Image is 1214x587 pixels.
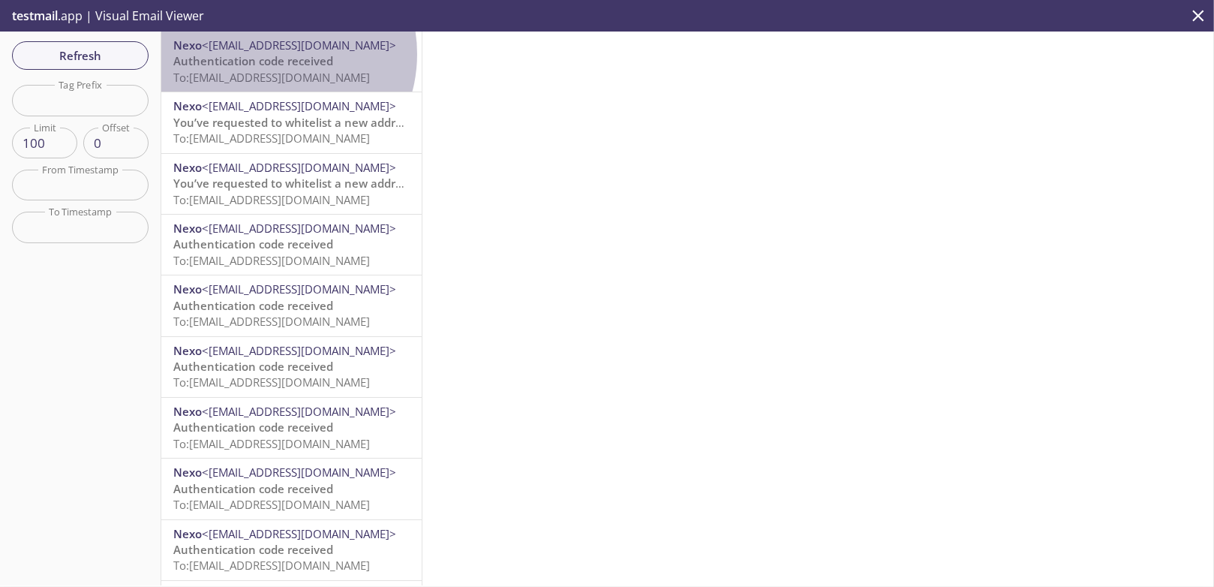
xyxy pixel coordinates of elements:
span: Authentication code received [173,542,333,557]
span: <[EMAIL_ADDRESS][DOMAIN_NAME]> [202,343,396,358]
span: Nexo [173,98,202,113]
div: Nexo<[EMAIL_ADDRESS][DOMAIN_NAME]>Authentication code receivedTo:[EMAIL_ADDRESS][DOMAIN_NAME] [161,459,422,519]
span: To: [EMAIL_ADDRESS][DOMAIN_NAME] [173,497,370,512]
span: Nexo [173,526,202,541]
div: Nexo<[EMAIL_ADDRESS][DOMAIN_NAME]>Authentication code receivedTo:[EMAIL_ADDRESS][DOMAIN_NAME] [161,215,422,275]
span: To: [EMAIL_ADDRESS][DOMAIN_NAME] [173,70,370,85]
span: Nexo [173,221,202,236]
div: Nexo<[EMAIL_ADDRESS][DOMAIN_NAME]>Authentication code receivedTo:[EMAIL_ADDRESS][DOMAIN_NAME] [161,337,422,397]
span: Nexo [173,465,202,480]
span: Authentication code received [173,481,333,496]
div: Nexo<[EMAIL_ADDRESS][DOMAIN_NAME]>You’ve requested to whitelist a new addressTo:[EMAIL_ADDRESS][D... [161,154,422,214]
span: <[EMAIL_ADDRESS][DOMAIN_NAME]> [202,38,396,53]
span: To: [EMAIL_ADDRESS][DOMAIN_NAME] [173,558,370,573]
span: To: [EMAIL_ADDRESS][DOMAIN_NAME] [173,436,370,451]
span: You’ve requested to whitelist a new address [173,115,413,130]
span: <[EMAIL_ADDRESS][DOMAIN_NAME]> [202,98,396,113]
span: Authentication code received [173,420,333,435]
div: Nexo<[EMAIL_ADDRESS][DOMAIN_NAME]>Authentication code receivedTo:[EMAIL_ADDRESS][DOMAIN_NAME] [161,275,422,336]
span: Authentication code received [173,53,333,68]
div: Nexo<[EMAIL_ADDRESS][DOMAIN_NAME]>Authentication code receivedTo:[EMAIL_ADDRESS][DOMAIN_NAME] [161,32,422,92]
span: To: [EMAIL_ADDRESS][DOMAIN_NAME] [173,253,370,268]
span: Nexo [173,281,202,297]
span: <[EMAIL_ADDRESS][DOMAIN_NAME]> [202,281,396,297]
div: Nexo<[EMAIL_ADDRESS][DOMAIN_NAME]>Authentication code receivedTo:[EMAIL_ADDRESS][DOMAIN_NAME] [161,520,422,580]
span: To: [EMAIL_ADDRESS][DOMAIN_NAME] [173,375,370,390]
span: You’ve requested to whitelist a new address [173,176,413,191]
div: Nexo<[EMAIL_ADDRESS][DOMAIN_NAME]>Authentication code receivedTo:[EMAIL_ADDRESS][DOMAIN_NAME] [161,398,422,458]
span: Authentication code received [173,359,333,374]
span: To: [EMAIL_ADDRESS][DOMAIN_NAME] [173,131,370,146]
span: <[EMAIL_ADDRESS][DOMAIN_NAME]> [202,404,396,419]
span: Authentication code received [173,236,333,251]
span: Nexo [173,343,202,358]
span: <[EMAIL_ADDRESS][DOMAIN_NAME]> [202,465,396,480]
button: Refresh [12,41,149,70]
div: Nexo<[EMAIL_ADDRESS][DOMAIN_NAME]>You’ve requested to whitelist a new addressTo:[EMAIL_ADDRESS][D... [161,92,422,152]
span: <[EMAIL_ADDRESS][DOMAIN_NAME]> [202,160,396,175]
span: Nexo [173,404,202,419]
span: To: [EMAIL_ADDRESS][DOMAIN_NAME] [173,314,370,329]
span: Nexo [173,38,202,53]
span: Authentication code received [173,298,333,313]
span: testmail [12,8,58,24]
span: Nexo [173,160,202,175]
span: <[EMAIL_ADDRESS][DOMAIN_NAME]> [202,221,396,236]
span: Refresh [24,46,137,65]
span: <[EMAIL_ADDRESS][DOMAIN_NAME]> [202,526,396,541]
span: To: [EMAIL_ADDRESS][DOMAIN_NAME] [173,192,370,207]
